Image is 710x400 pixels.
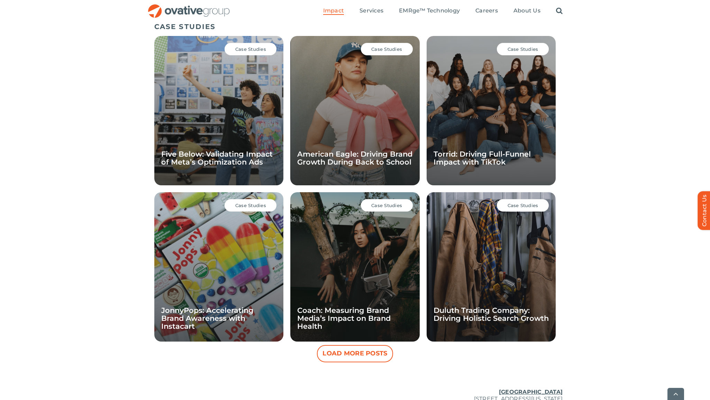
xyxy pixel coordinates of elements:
[297,306,391,331] a: Coach: Measuring Brand Media’s Impact on Brand Health
[434,150,531,166] a: Torrid: Driving Full-Funnel Impact with TikTok
[359,7,383,15] a: Services
[399,7,460,15] a: EMRge™ Technology
[475,7,498,15] a: Careers
[359,7,383,14] span: Services
[513,7,540,14] span: About Us
[147,3,230,10] a: OG_Full_horizontal_RGB
[323,7,344,15] a: Impact
[297,150,412,166] a: American Eagle: Driving Brand Growth During Back to School
[475,7,498,14] span: Careers
[434,306,549,323] a: Duluth Trading Company: Driving Holistic Search Growth
[154,22,556,31] h5: CASE STUDIES
[317,345,393,362] button: Load More Posts
[499,389,563,395] u: [GEOGRAPHIC_DATA]
[556,7,563,15] a: Search
[513,7,540,15] a: About Us
[323,7,344,14] span: Impact
[161,150,273,166] a: Five Below: Validating Impact of Meta’s Optimization Ads
[161,306,254,331] a: JonnyPops: Accelerating Brand Awareness with Instacart
[399,7,460,14] span: EMRge™ Technology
